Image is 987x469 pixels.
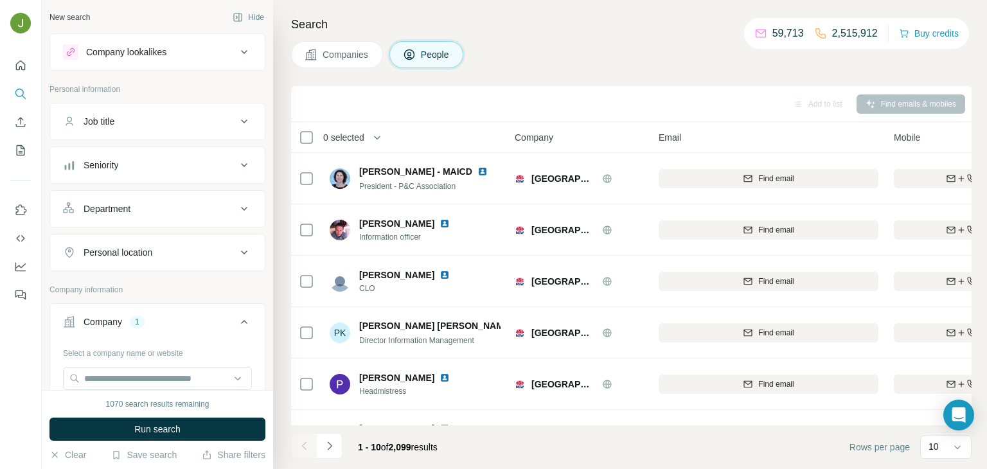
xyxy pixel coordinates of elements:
div: Job title [84,115,114,128]
div: Department [84,202,130,215]
img: Avatar [330,271,350,292]
button: Find email [659,220,878,240]
button: Enrich CSV [10,111,31,134]
div: Open Intercom Messenger [943,400,974,430]
button: Find email [659,169,878,188]
span: Companies [323,48,369,61]
span: [GEOGRAPHIC_DATA] [531,275,596,288]
img: Logo of New South Wales [515,276,525,287]
span: Email [659,131,681,144]
button: Buy credits [899,24,959,42]
button: Navigate to next page [317,433,342,459]
div: Personal location [84,246,152,259]
span: Headmistress [359,385,465,397]
h4: Search [291,15,972,33]
span: [PERSON_NAME] [PERSON_NAME] [359,319,513,332]
span: 1 - 10 [358,442,381,452]
span: [GEOGRAPHIC_DATA] [531,172,596,185]
span: 2,099 [389,442,411,452]
div: 1 [130,316,145,328]
button: Search [10,82,31,105]
div: Select a company name or website [63,342,252,359]
button: Use Surfe on LinkedIn [10,199,31,222]
span: Find email [758,173,794,184]
span: Find email [758,378,794,390]
img: Avatar [10,13,31,33]
img: Avatar [330,220,350,240]
p: Company information [49,284,265,296]
span: results [358,442,438,452]
span: [PERSON_NAME] [359,371,434,384]
span: Find email [758,224,794,236]
span: People [421,48,450,61]
img: LinkedIn logo [440,270,450,280]
button: Find email [659,323,878,342]
span: [PERSON_NAME] - MAICD [359,165,472,178]
img: LinkedIn logo [440,218,450,229]
div: Seniority [84,159,118,172]
img: Avatar [330,374,350,394]
img: Avatar [330,168,350,189]
div: PK [330,323,350,343]
span: Find email [758,327,794,339]
span: Mobile [894,131,920,144]
span: CLO [359,283,465,294]
span: Information officer [359,231,465,243]
p: 2,515,912 [832,26,878,41]
span: President - P&C Association [359,182,456,191]
span: [PERSON_NAME] [359,217,434,230]
span: Run search [134,423,181,436]
button: Feedback [10,283,31,306]
img: Logo of New South Wales [515,328,525,338]
button: Find email [659,375,878,394]
span: 0 selected [323,131,364,144]
img: LinkedIn logo [477,166,488,177]
button: My lists [10,139,31,162]
span: [GEOGRAPHIC_DATA] [531,378,596,391]
img: LinkedIn logo [440,423,450,434]
button: Company lookalikes [50,37,265,67]
span: Company [515,131,553,144]
button: Job title [50,106,265,137]
div: New search [49,12,90,23]
p: Personal information [49,84,265,95]
button: Personal location [50,237,265,268]
span: [GEOGRAPHIC_DATA] [531,224,596,236]
p: 10 [929,440,939,453]
button: Seniority [50,150,265,181]
img: Logo of New South Wales [515,225,525,235]
button: Share filters [202,448,265,461]
button: Quick start [10,54,31,77]
div: 1070 search results remaining [106,398,209,410]
button: Company1 [50,306,265,342]
button: Use Surfe API [10,227,31,250]
div: Company [84,315,122,328]
p: 59,713 [772,26,804,41]
div: Company lookalikes [86,46,166,58]
button: Hide [224,8,273,27]
button: Find email [659,272,878,291]
img: Logo of New South Wales [515,379,525,389]
span: Find email [758,276,794,287]
img: LinkedIn logo [440,373,450,383]
img: Logo of New South Wales [515,173,525,184]
button: Save search [111,448,177,461]
button: Run search [49,418,265,441]
span: Director Information Management [359,336,474,345]
button: Dashboard [10,255,31,278]
span: [GEOGRAPHIC_DATA] [531,326,596,339]
button: Department [50,193,265,224]
button: Clear [49,448,86,461]
span: of [381,442,389,452]
span: Rows per page [849,441,910,454]
span: [PERSON_NAME] [359,422,434,435]
div: AC [330,425,350,446]
span: [PERSON_NAME] [359,269,434,281]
